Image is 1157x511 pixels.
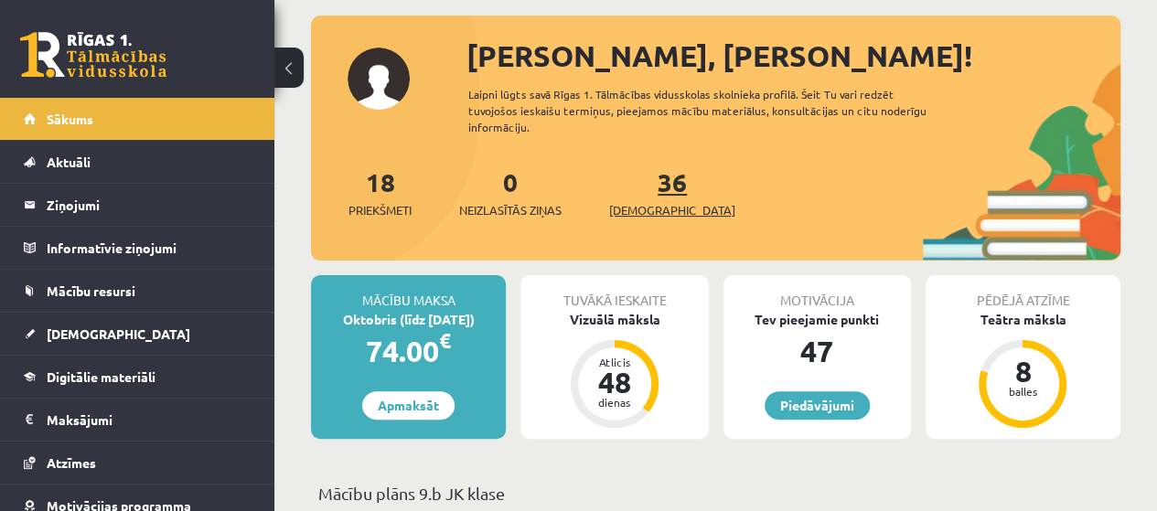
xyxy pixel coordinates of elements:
[47,227,252,269] legend: Informatīvie ziņojumi
[723,329,911,373] div: 47
[20,32,166,78] a: Rīgas 1. Tālmācības vidusskola
[587,357,642,367] div: Atlicis
[348,201,412,219] span: Priekšmeti
[765,391,870,420] a: Piedāvājumi
[24,227,252,269] a: Informatīvie ziņojumi
[24,184,252,226] a: Ziņojumi
[995,357,1050,386] div: 8
[24,313,252,355] a: [DEMOGRAPHIC_DATA]
[995,386,1050,397] div: balles
[459,201,562,219] span: Neizlasītās ziņas
[926,275,1120,310] div: Pēdējā atzīme
[24,98,252,140] a: Sākums
[47,154,91,170] span: Aktuāli
[587,397,642,408] div: dienas
[24,141,252,183] a: Aktuāli
[362,391,455,420] a: Apmaksāt
[47,111,93,127] span: Sākums
[439,327,451,354] span: €
[318,481,1113,506] p: Mācību plāns 9.b JK klase
[459,165,562,219] a: 0Neizlasītās ziņas
[311,329,506,373] div: 74.00
[520,310,708,329] div: Vizuālā māksla
[587,367,642,397] div: 48
[468,86,954,135] div: Laipni lūgts savā Rīgas 1. Tālmācības vidusskolas skolnieka profilā. Šeit Tu vari redzēt tuvojošo...
[24,356,252,398] a: Digitālie materiāli
[348,165,412,219] a: 18Priekšmeti
[926,310,1120,329] div: Teātra māksla
[47,368,155,385] span: Digitālie materiāli
[311,275,506,310] div: Mācību maksa
[926,310,1120,431] a: Teātra māksla 8 balles
[24,442,252,484] a: Atzīmes
[47,282,135,299] span: Mācību resursi
[466,34,1120,78] div: [PERSON_NAME], [PERSON_NAME]!
[609,201,735,219] span: [DEMOGRAPHIC_DATA]
[47,399,252,441] legend: Maksājumi
[47,184,252,226] legend: Ziņojumi
[24,270,252,312] a: Mācību resursi
[609,165,735,219] a: 36[DEMOGRAPHIC_DATA]
[47,325,190,342] span: [DEMOGRAPHIC_DATA]
[520,275,708,310] div: Tuvākā ieskaite
[520,310,708,431] a: Vizuālā māksla Atlicis 48 dienas
[311,310,506,329] div: Oktobris (līdz [DATE])
[723,275,911,310] div: Motivācija
[24,399,252,441] a: Maksājumi
[723,310,911,329] div: Tev pieejamie punkti
[47,454,96,471] span: Atzīmes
